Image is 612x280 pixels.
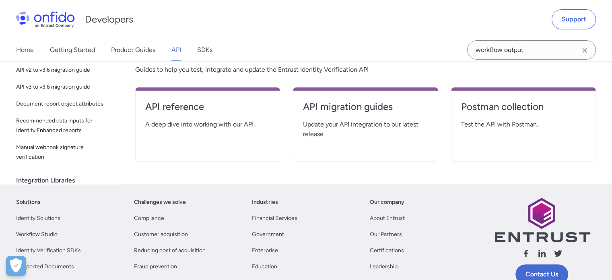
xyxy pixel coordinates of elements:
[16,99,109,109] span: Document report object attributes
[553,249,563,258] svg: Follow us X (Twitter)
[13,79,112,95] a: API v3 to v3.6 migration guide
[13,96,112,112] a: Document report object attributes
[16,214,60,223] a: Identity Solutions
[171,39,181,61] a: API
[252,214,297,223] a: Financial Services
[252,262,277,272] a: Education
[16,11,75,27] img: Onfido Logo
[134,230,188,239] a: Customer acquisition
[252,197,278,207] a: Industries
[134,197,186,207] a: Challenges we solve
[521,249,531,258] svg: Follow us facebook
[303,100,428,120] a: API migration guides
[134,262,177,272] a: Fraud prevention
[16,143,109,162] span: Manual webhook signature verification
[85,13,133,26] h1: Developers
[145,100,270,120] a: API reference
[461,100,586,120] a: Postman collection
[16,197,41,207] a: Solutions
[16,246,81,255] a: Identity Verification SDKs
[16,262,74,272] a: Supported Documents
[370,262,398,272] a: Leadership
[135,65,596,75] span: Guides to help you test, integrate and update the Entrust Identity Verification API
[521,249,531,261] a: Follow us facebook
[50,39,95,61] a: Getting Started
[13,62,112,78] a: API v2 to v3.6 migration guide
[537,249,547,261] a: Follow us linkedin
[134,214,164,223] a: Compliance
[16,82,109,92] span: API v3 to v3.6 migration guide
[111,39,155,61] a: Product Guides
[16,65,109,75] span: API v2 to v3.6 migration guide
[461,100,586,113] h4: Postman collection
[370,197,404,207] a: Our company
[461,120,586,129] span: Test the API with Postman.
[467,40,596,60] input: Onfido search input field
[252,246,278,255] a: Enterprise
[16,230,58,239] a: Workflow Studio
[16,116,109,135] span: Recommended data inputs for Identity Enhanced reports
[134,246,206,255] a: Reducing cost of acquisition
[145,120,270,129] span: A deep dive into working with our API.
[13,113,112,139] a: Recommended data inputs for Identity Enhanced reports
[16,172,115,189] div: Integration Libraries
[16,39,34,61] a: Home
[553,249,563,261] a: Follow us X (Twitter)
[552,9,596,29] a: Support
[303,100,428,113] h4: API migration guides
[6,256,26,276] button: Open Preferences
[197,39,212,61] a: SDKs
[370,246,404,255] a: Certifications
[303,120,428,139] span: Update your API integration to our latest release.
[13,139,112,165] a: Manual webhook signature verification
[494,197,590,242] img: Entrust logo
[6,256,26,276] div: Cookie Preferences
[252,230,284,239] a: Government
[370,230,402,239] a: Our Partners
[370,214,405,223] a: About Entrust
[145,100,270,113] h4: API reference
[537,249,547,258] svg: Follow us linkedin
[580,46,589,55] svg: Clear search field button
